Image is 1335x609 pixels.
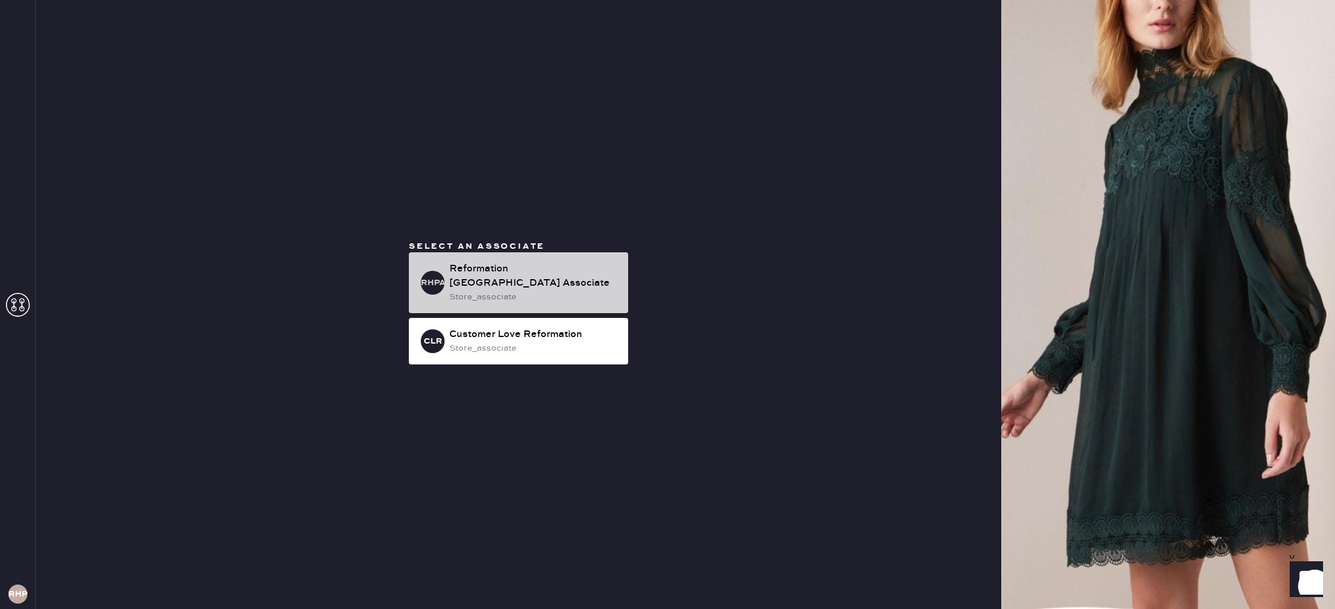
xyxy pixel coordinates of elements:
h3: RHP [8,590,27,598]
h3: RHPA [421,279,445,287]
h3: CLR [424,337,442,345]
span: Select an associate [409,241,545,252]
iframe: Front Chat [1278,555,1330,607]
div: Customer Love Reformation [449,327,619,342]
div: store_associate [449,342,619,355]
div: Reformation [GEOGRAPHIC_DATA] Associate [449,262,619,290]
div: store_associate [449,290,619,304]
